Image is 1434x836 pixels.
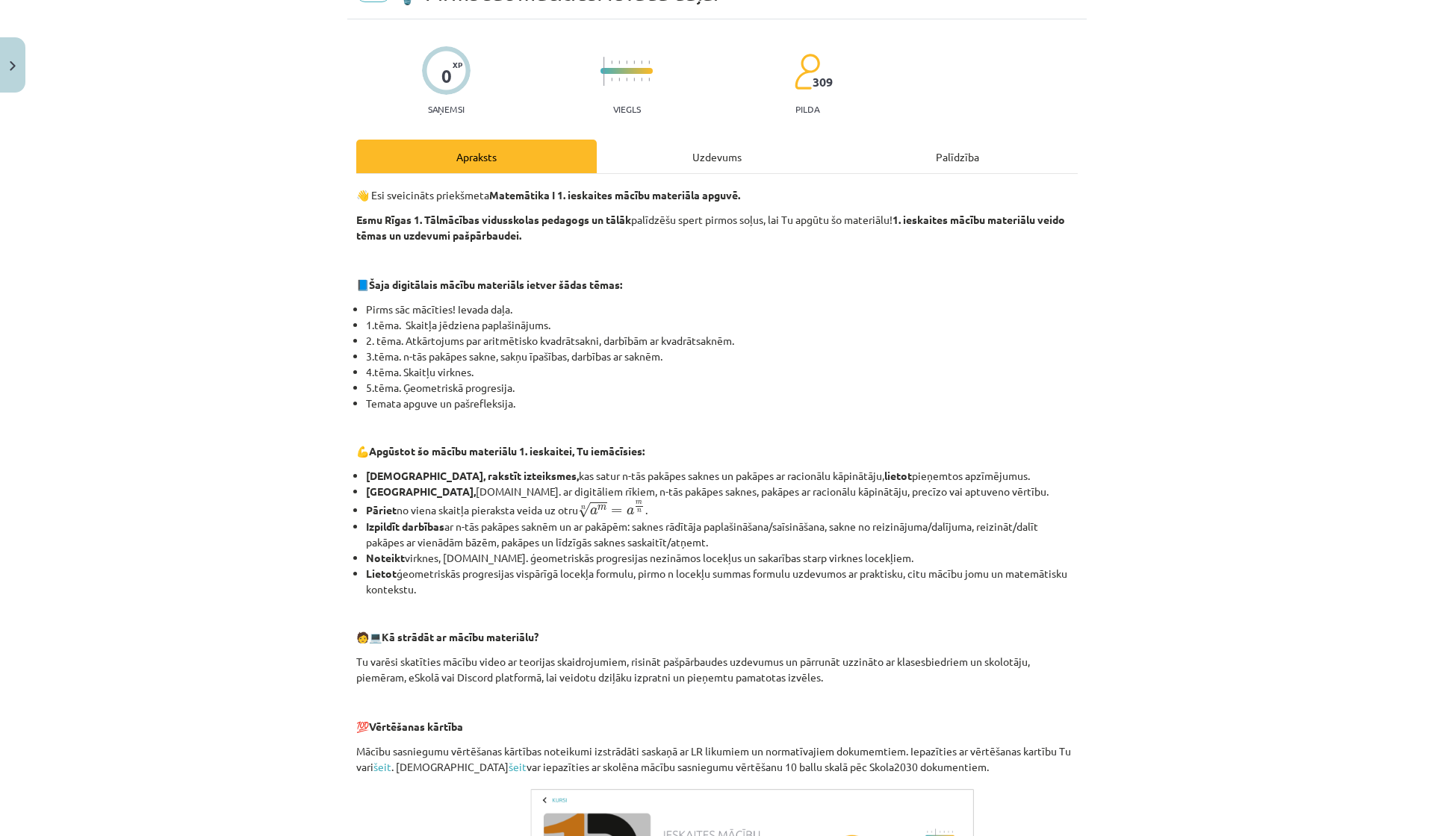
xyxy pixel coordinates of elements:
b: [GEOGRAPHIC_DATA], [366,484,476,498]
li: 3.tēma. n-tās pakāpes sakne, sakņu īpašības, darbības ar saknēm. [366,349,1078,364]
div: 0 [441,66,452,87]
li: 2. tēma. Atkārtojums par aritmētisko kvadrātsakni, darbībām ar kvadrātsaknēm. [366,333,1078,349]
span: √ [578,502,590,518]
span: m [636,501,642,505]
span: a [627,508,634,515]
b: Matemātika I 1. ieskaites mācību materiāla apguvē. [489,188,740,202]
strong: Šaja digitālais mācību materiāls ietver šādas tēmas: [369,278,622,291]
img: icon-short-line-57e1e144782c952c97e751825c79c345078a6d821885a25fce030b3d8c18986b.svg [611,60,612,64]
li: ģeometriskās progresijas vispārīgā locekļa formulu, pirmo n locekļu summas formulu uzdevumos ar p... [366,566,1078,597]
p: pilda [795,104,819,114]
li: [DOMAIN_NAME]. ar digitāliem rīkiem, n-tās pakāpes saknes, pakāpes ar racionālu kāpinātāju, precī... [366,484,1078,499]
b: Lietot [366,567,397,580]
a: šeit [373,760,391,773]
span: n [637,509,642,513]
li: 5.tēma. Ģeometriskā progresija. [366,380,1078,396]
img: icon-short-line-57e1e144782c952c97e751825c79c345078a6d821885a25fce030b3d8c18986b.svg [633,78,635,81]
img: icon-short-line-57e1e144782c952c97e751825c79c345078a6d821885a25fce030b3d8c18986b.svg [641,78,642,81]
b: lietot [884,469,912,482]
b: Pāriet [366,503,397,517]
div: Palīdzība [837,140,1078,173]
img: icon-short-line-57e1e144782c952c97e751825c79c345078a6d821885a25fce030b3d8c18986b.svg [648,78,650,81]
img: icon-close-lesson-0947bae3869378f0d4975bcd49f059093ad1ed9edebbc8119c70593378902aed.svg [10,61,16,71]
b: [DEMOGRAPHIC_DATA], rakstīt izteiksmes, [366,469,579,482]
img: icon-short-line-57e1e144782c952c97e751825c79c345078a6d821885a25fce030b3d8c18986b.svg [618,60,620,64]
img: icon-short-line-57e1e144782c952c97e751825c79c345078a6d821885a25fce030b3d8c18986b.svg [633,60,635,64]
b: Apgūstot šo mācību materiālu 1. ieskaitei, Tu iemācīsies: [369,444,645,458]
div: Uzdevums [597,140,837,173]
b: Esmu Rīgas 1. Tālmācības vidusskolas pedagogs un tālāk [356,213,631,226]
p: Viegls [613,104,641,114]
li: no viena skaitļa pieraksta veida uz otru . [366,499,1078,519]
li: Pirms sāc mācīties! Ievada daļa. [366,302,1078,317]
p: Saņemsi [422,104,471,114]
img: icon-long-line-d9ea69661e0d244f92f715978eff75569469978d946b2353a9bb055b3ed8787d.svg [603,57,605,86]
p: palīdzēšu spert pirmos soļus, lai Tu apgūtu šo materiālu! [356,212,1078,243]
b: Noteikt [366,551,405,564]
p: 💪 [356,443,1078,459]
b: Vērtēšanas kārtība [369,720,463,733]
li: ar n-tās pakāpes saknēm un ar pakāpēm: saknes rādītāja paplašināšana/saīsināšana, sakne no reizin... [366,519,1078,550]
img: icon-short-line-57e1e144782c952c97e751825c79c345078a6d821885a25fce030b3d8c18986b.svg [641,60,642,64]
p: 💯 [356,719,1078,734]
img: icon-short-line-57e1e144782c952c97e751825c79c345078a6d821885a25fce030b3d8c18986b.svg [648,60,650,64]
li: virknes, [DOMAIN_NAME]. ģeometriskās progresijas nezināmos locekļus un sakarības starp virknes lo... [366,550,1078,566]
li: Temata apguve un pašrefleksija. [366,396,1078,411]
p: 📘 [356,277,1078,293]
p: Tu varēsi skatīties mācību video ar teorijas skaidrojumiem, risināt pašpārbaudes uzdevumus un pār... [356,654,1078,685]
span: m [597,505,606,511]
span: 309 [813,75,833,89]
div: Apraksts [356,140,597,173]
b: Izpildīt darbības [366,520,444,533]
span: = [611,508,622,514]
li: kas satur n-tās pakāpes saknes un pakāpes ar racionālu kāpinātāju, pieņemtos apzīmējumus. [366,468,1078,484]
li: 4.tēma. Skaitļu virknes. [366,364,1078,380]
span: XP [453,60,462,69]
img: icon-short-line-57e1e144782c952c97e751825c79c345078a6d821885a25fce030b3d8c18986b.svg [618,78,620,81]
img: students-c634bb4e5e11cddfef0936a35e636f08e4e9abd3cc4e673bd6f9a4125e45ecb1.svg [794,53,820,90]
img: icon-short-line-57e1e144782c952c97e751825c79c345078a6d821885a25fce030b3d8c18986b.svg [626,60,627,64]
p: 👋 Esi sveicināts priekšmeta [356,187,1078,203]
li: 1.tēma. Skaitļa jēdziena paplašinājums. [366,317,1078,333]
p: Mācību sasniegumu vērtēšanas kārtības noteikumi izstrādāti saskaņā ar LR likumiem un normatīvajie... [356,743,1078,775]
b: Kā strādāt ar mācību materiālu? [382,630,538,643]
a: šeit [509,760,527,773]
span: a [590,508,597,515]
img: icon-short-line-57e1e144782c952c97e751825c79c345078a6d821885a25fce030b3d8c18986b.svg [626,78,627,81]
img: icon-short-line-57e1e144782c952c97e751825c79c345078a6d821885a25fce030b3d8c18986b.svg [611,78,612,81]
p: 🧑 💻 [356,629,1078,645]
